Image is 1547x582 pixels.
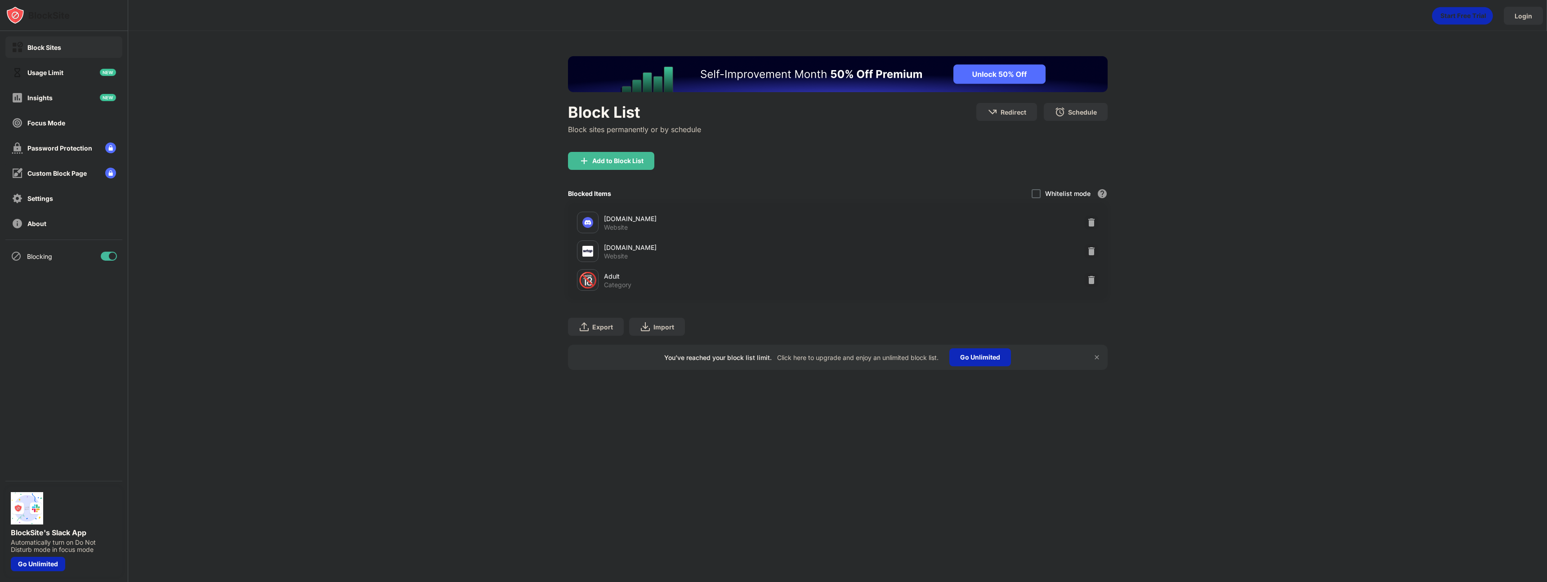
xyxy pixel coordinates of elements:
div: Add to Block List [592,157,644,164]
img: about-off.svg [12,218,23,229]
img: time-usage-off.svg [12,67,23,78]
div: Blocked Items [568,190,611,197]
div: Redirect [1001,108,1026,116]
iframe: Banner [568,56,1108,92]
img: lock-menu.svg [105,142,116,153]
div: Whitelist mode [1045,190,1091,197]
div: Go Unlimited [11,557,65,571]
img: push-slack.svg [11,492,43,524]
img: favicons [582,217,593,228]
div: Custom Block Page [27,169,87,177]
img: insights-off.svg [12,92,23,103]
div: Block sites permanently or by schedule [568,125,701,134]
div: Usage Limit [27,69,63,76]
div: 🔞 [578,271,597,289]
div: Automatically turn on Do Not Disturb mode in focus mode [11,539,117,553]
div: Insights [27,94,53,102]
img: customize-block-page-off.svg [12,168,23,179]
div: Export [592,323,613,331]
div: Block List [568,103,701,121]
img: new-icon.svg [100,94,116,101]
div: [DOMAIN_NAME] [604,243,838,252]
img: focus-off.svg [12,117,23,129]
img: favicons [582,246,593,257]
div: Click here to upgrade and enjoy an unlimited block list. [777,354,939,361]
div: Block Sites [27,44,61,51]
img: new-icon.svg [100,69,116,76]
div: Adult [604,271,838,281]
div: [DOMAIN_NAME] [604,214,838,223]
div: Website [604,252,628,260]
div: You’ve reached your block list limit. [664,354,772,361]
img: x-button.svg [1093,354,1100,361]
div: About [27,220,46,227]
img: settings-off.svg [12,193,23,204]
div: Password Protection [27,144,92,152]
div: Website [604,223,628,231]
div: Blocking [27,253,52,260]
div: animation [1432,7,1493,25]
div: Schedule [1068,108,1097,116]
div: Focus Mode [27,119,65,127]
div: Login [1515,12,1532,20]
div: BlockSite's Slack App [11,528,117,537]
div: Settings [27,195,53,202]
div: Category [604,281,631,289]
img: password-protection-off.svg [12,142,23,154]
div: Import [653,323,674,331]
div: Go Unlimited [949,348,1011,366]
img: lock-menu.svg [105,168,116,178]
img: logo-blocksite.svg [6,6,70,24]
img: blocking-icon.svg [11,251,22,262]
img: block-on.svg [12,42,23,53]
